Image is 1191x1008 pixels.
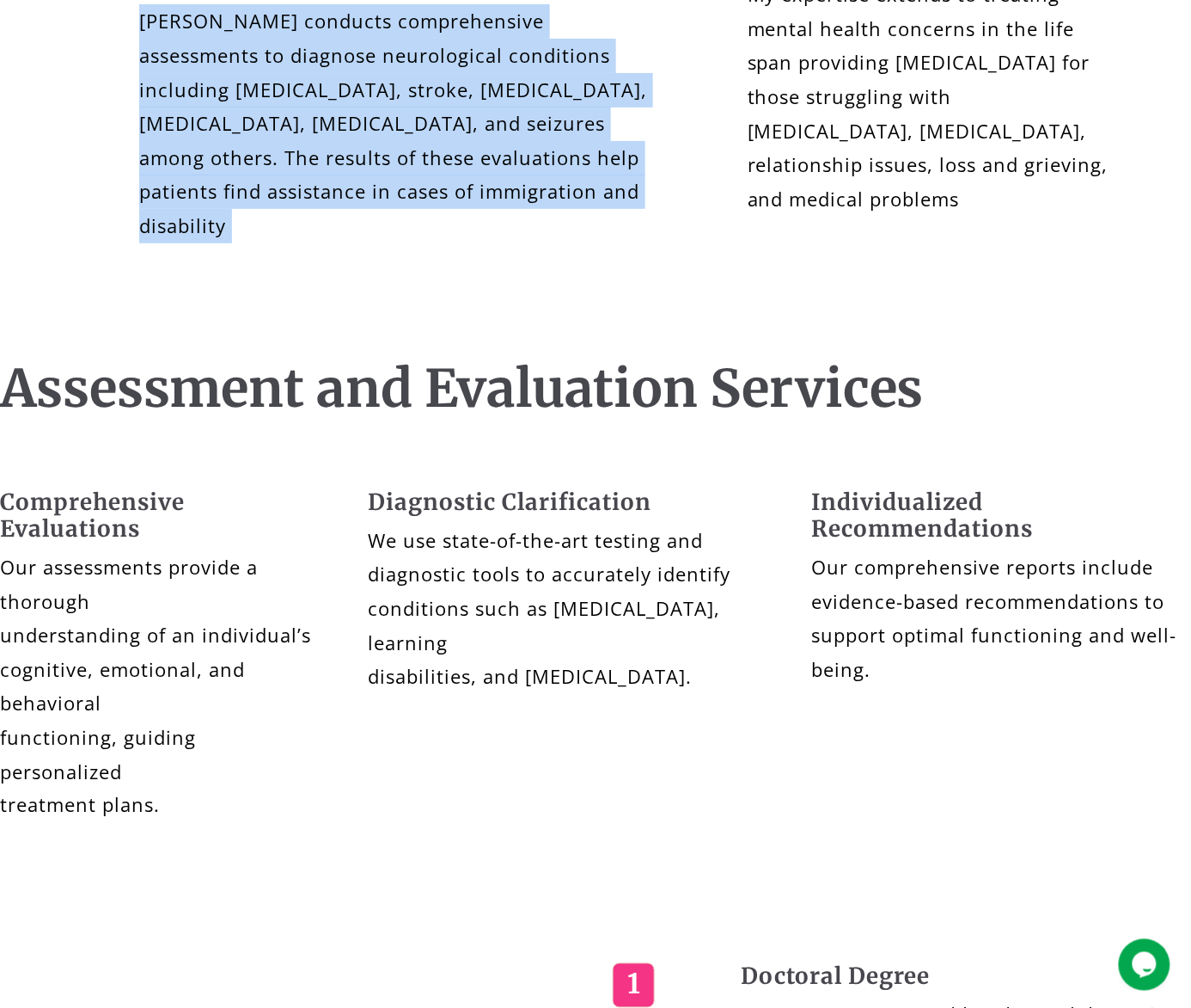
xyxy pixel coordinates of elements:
[613,963,655,1008] h1: 1
[811,550,1191,686] p: Our comprehensive reports include evidence-based recommendations to support optimal functioning a...
[139,4,668,243] p: [PERSON_NAME] conducts comprehensive assessments to diagnose neurological conditions including [M...
[368,524,760,694] p: We use state-of-the-art testing and diagnostic tools to accurately identify conditions such as [M...
[741,963,1191,990] h1: Doctoral Degree
[1119,939,1174,991] iframe: chat widget
[368,489,760,515] h1: Diagnostic Clarification
[811,489,1191,542] h1: Individualized Recommendations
